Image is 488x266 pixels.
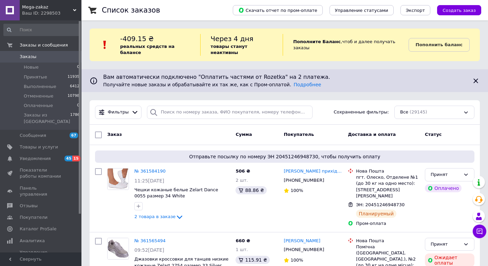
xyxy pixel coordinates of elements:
[211,44,247,55] b: товары станут неактивны
[233,5,323,15] button: Скачать отчет по пром-оплате
[103,73,466,81] span: Вам автоматически подключено "Оплатить частями от Rozetka" на 2 платежа.
[20,167,63,179] span: Показатели работы компании
[356,202,405,207] span: ЭН: 20451246948730
[356,210,396,218] div: Планируемый
[437,5,481,15] button: Создать заказ
[134,214,175,219] span: 2 товара в заказе
[20,54,36,60] span: Заказы
[20,226,56,232] span: Каталог ProSale
[236,186,266,194] div: 88.86 ₴
[77,103,79,109] span: 0
[120,35,154,43] span: -409.15 ₴
[103,82,321,87] span: Получайте новые заказы и обрабатывайте их так же, как с Пром-оплатой.
[100,40,110,50] img: :exclamation:
[284,238,320,244] a: [PERSON_NAME]
[70,112,80,124] span: 1786
[409,38,470,52] a: Пополнить баланс
[290,188,303,193] span: 100%
[443,8,476,13] span: Создать заказ
[102,6,160,14] h1: Список заказов
[134,247,164,253] span: 09:52[DATE]
[3,24,80,36] input: Поиск
[24,103,53,109] span: Оплаченные
[134,238,166,243] a: № 361565494
[431,241,461,248] div: Принят
[147,106,313,119] input: Поиск по номеру заказа, ФИО покупателя, номеру телефона, Email, номеру накладной
[406,8,425,13] span: Экспорт
[410,109,427,114] span: (29145)
[24,112,70,124] span: Заказы из [GEOGRAPHIC_DATA]
[24,64,39,70] span: Новые
[282,176,325,185] div: [PHONE_NUMBER]
[107,238,129,260] a: Фото товару
[294,82,321,87] a: Подробнее
[238,7,317,13] span: Скачать отчет по пром-оплате
[236,178,248,183] span: 2 шт.
[68,74,79,80] span: 11935
[77,64,79,70] span: 0
[22,4,73,10] span: Mega-zakaz
[134,178,164,183] span: 11:25[DATE]
[236,256,269,264] div: 115.91 ₴
[70,132,78,138] span: 67
[330,5,394,15] button: Управление статусами
[20,185,63,197] span: Панель управления
[430,7,481,13] a: Создать заказ
[335,8,388,13] span: Управление статусами
[473,225,486,238] button: Чат с покупателем
[20,238,45,244] span: Аналитика
[282,245,325,254] div: [PHONE_NUMBER]
[20,249,63,262] span: Управление сайтом
[24,84,56,90] span: Выполненные
[134,187,218,199] a: Чешки кожаные белые Zelart Dance 0055 размер 34 White
[107,168,129,190] a: Фото товару
[284,168,342,175] a: [PERSON_NAME] прихідько
[356,174,419,199] div: пгт. Олеско, Отделене №1 (до 30 кг на одно место): [STREET_ADDRESS][PERSON_NAME]
[236,169,250,174] span: 506 ₴
[134,214,184,219] a: 2 товара в заказе
[284,132,314,137] span: Покупатель
[283,34,408,56] div: , чтоб и далее получать заказы
[400,109,408,116] span: Все
[236,238,250,243] span: 660 ₴
[293,39,341,44] b: Пополните Баланс
[20,156,51,162] span: Уведомления
[108,109,129,116] span: Фильтры
[20,203,38,209] span: Отзывы
[400,5,430,15] button: Экспорт
[120,44,174,55] b: реальных средств на балансе
[356,238,419,244] div: Нова Пошта
[107,132,122,137] span: Заказ
[290,258,303,263] span: 100%
[348,132,396,137] span: Доставка и оплата
[425,132,442,137] span: Статус
[70,84,79,90] span: 6412
[64,156,72,161] span: 45
[22,10,81,16] div: Ваш ID: 2298503
[24,93,53,99] span: Отмененные
[211,35,254,43] span: Через 4 дня
[356,168,419,174] div: Нова Пошта
[431,171,461,178] div: Принят
[356,220,419,227] div: Пром-оплата
[20,132,46,139] span: Сообщения
[236,247,248,252] span: 1 шт.
[68,93,79,99] span: 10798
[24,74,47,80] span: Принятые
[425,184,462,192] div: Оплачено
[108,238,129,259] img: Фото товару
[416,42,463,47] b: Пополнить баланс
[134,169,166,174] a: № 361584190
[98,153,472,160] span: Отправьте посылку по номеру ЭН 20451246948730, чтобы получить оплату
[20,214,48,220] span: Покупатели
[236,132,252,137] span: Сумма
[108,169,129,190] img: Фото товару
[20,42,68,48] span: Заказы и сообщения
[72,156,80,161] span: 15
[20,144,58,150] span: Товары и услуги
[334,109,389,116] span: Сохраненные фильтры:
